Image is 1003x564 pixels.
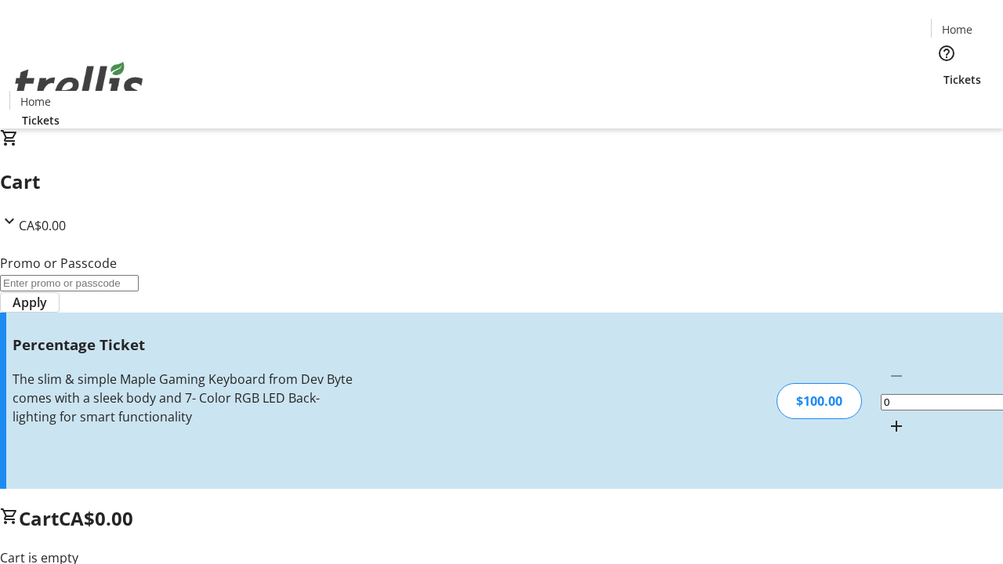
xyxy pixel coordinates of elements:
[13,293,47,312] span: Apply
[10,93,60,110] a: Home
[13,370,355,426] div: The slim & simple Maple Gaming Keyboard from Dev Byte comes with a sleek body and 7- Color RGB LE...
[13,334,355,356] h3: Percentage Ticket
[931,88,962,119] button: Cart
[22,112,60,128] span: Tickets
[59,505,133,531] span: CA$0.00
[931,71,994,88] a: Tickets
[777,383,862,419] div: $100.00
[20,93,51,110] span: Home
[19,217,66,234] span: CA$0.00
[881,410,912,442] button: Increment by one
[9,45,149,123] img: Orient E2E Organization YOan2mhPVT's Logo
[931,38,962,69] button: Help
[9,112,72,128] a: Tickets
[943,71,981,88] span: Tickets
[932,21,982,38] a: Home
[942,21,972,38] span: Home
